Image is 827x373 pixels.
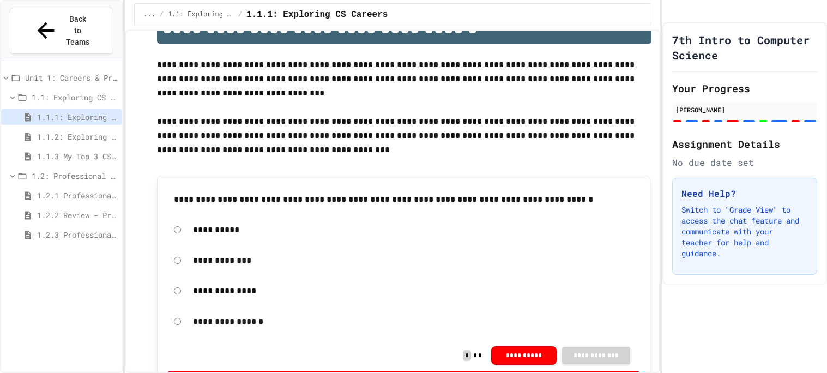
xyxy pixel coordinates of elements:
span: 1.1.1: Exploring CS Careers [37,111,118,123]
span: 1.2.3 Professional Communication Challenge [37,229,118,240]
span: ... [143,10,155,19]
span: / [160,10,164,19]
span: 1.2.1 Professional Communication [37,190,118,201]
h2: Your Progress [672,81,817,96]
span: 1.2: Professional Communication [32,170,118,182]
p: Switch to "Grade View" to access the chat feature and communicate with your teacher for help and ... [681,204,808,259]
h3: Need Help? [681,187,808,200]
span: / [238,10,242,19]
span: 1.1.2: Exploring CS Careers - Review [37,131,118,142]
span: Back to Teams [65,14,90,48]
span: 1.1.1: Exploring CS Careers [246,8,388,21]
span: 1.1.3 My Top 3 CS Careers! [37,151,118,162]
span: 1.2.2 Review - Professional Communication [37,209,118,221]
h1: 7th Intro to Computer Science [672,32,817,63]
span: 1.1: Exploring CS Careers [168,10,234,19]
span: Unit 1: Careers & Professionalism [25,72,118,83]
span: 1.1: Exploring CS Careers [32,92,118,103]
div: [PERSON_NAME] [675,105,814,115]
h2: Assignment Details [672,136,817,152]
button: Back to Teams [10,8,113,54]
div: No due date set [672,156,817,169]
